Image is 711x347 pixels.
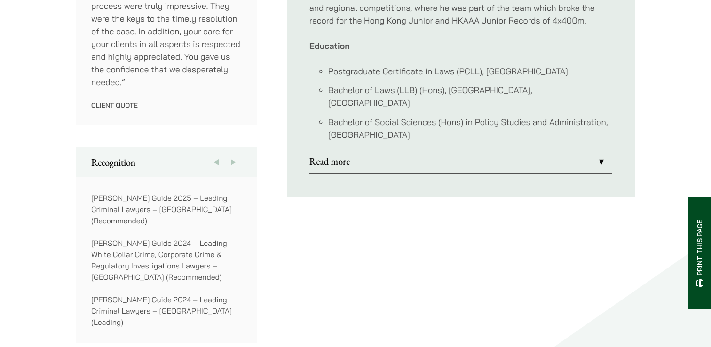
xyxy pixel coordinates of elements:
p: Client Quote [91,101,242,110]
li: Bachelor of Laws (LLB) (Hons), [GEOGRAPHIC_DATA], [GEOGRAPHIC_DATA] [328,84,612,109]
p: [PERSON_NAME] Guide 2024 – Leading White Collar Crime, Corporate Crime & Regulatory Investigation... [91,237,242,283]
button: Next [225,147,242,177]
li: Bachelor of Social Sciences (Hons) in Policy Studies and Administration, [GEOGRAPHIC_DATA] [328,116,612,141]
p: [PERSON_NAME] Guide 2025 – Leading Criminal Lawyers – [GEOGRAPHIC_DATA] (Recommended) [91,192,242,226]
li: Postgraduate Certificate in Laws (PCLL), [GEOGRAPHIC_DATA] [328,65,612,78]
button: Previous [208,147,225,177]
strong: Education [309,40,350,51]
p: [PERSON_NAME] Guide 2024 – Leading Criminal Lawyers – [GEOGRAPHIC_DATA] (Leading) [91,294,242,328]
h2: Recognition [91,157,242,168]
a: Read more [309,149,612,173]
